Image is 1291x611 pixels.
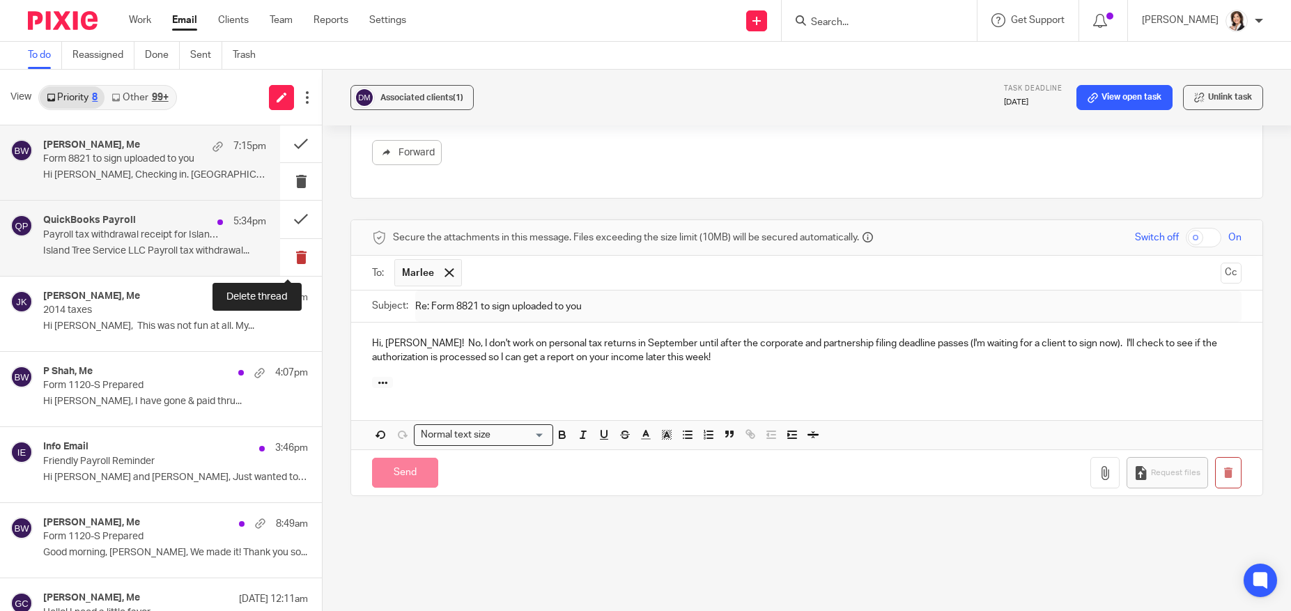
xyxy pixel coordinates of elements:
p: Island Tree Service LLC Payroll tax withdrawal... [43,245,266,257]
span: View [10,90,31,105]
a: Priority8 [40,86,105,109]
input: Search [810,17,935,29]
span: Request files [1151,467,1200,479]
p: Hi [PERSON_NAME] and [PERSON_NAME], Just wanted to get... [43,472,308,484]
img: svg%3E [354,87,375,108]
p: [PERSON_NAME] [1142,13,1219,27]
div: 8 [92,93,98,102]
a: Work [129,13,151,27]
img: svg%3E [10,517,33,539]
img: svg%3E [10,291,33,313]
a: Sent [190,42,222,69]
img: svg%3E [10,441,33,463]
p: Form 8821 to sign uploaded to you [43,153,222,165]
h4: [PERSON_NAME], Me [43,291,140,302]
img: svg%3E [10,215,33,237]
span: Switch off [1135,231,1179,245]
p: Hi [PERSON_NAME], Checking in. [GEOGRAPHIC_DATA]. [DATE],... [43,169,266,181]
a: Reports [314,13,348,27]
p: Good morning, [PERSON_NAME], We made it! Thank you so... [43,547,308,559]
label: Subject: [372,299,408,313]
p: Form 1120-S Prepared [43,380,255,392]
h4: P Shah, Me [43,366,93,378]
span: Marlee [402,266,434,280]
img: BW%20Website%203%20-%20square.jpg [1226,10,1248,32]
a: To do [28,42,62,69]
a: Team [270,13,293,27]
span: Get Support [1011,15,1065,25]
p: 4:07pm [275,366,308,380]
input: Search for option [495,428,545,442]
p: [DATE] [1004,97,1062,108]
input: Send [372,458,438,488]
a: Email [172,13,197,27]
span: Task deadline [1004,85,1062,92]
span: (1) [453,93,463,102]
h4: [PERSON_NAME], Me [43,592,140,604]
a: Clients [218,13,249,27]
p: 8:49am [276,517,308,531]
img: svg%3E [10,139,33,162]
p: 3:46pm [275,441,308,455]
a: Trash [233,42,266,69]
a: Reassigned [72,42,134,69]
a: View open task [1076,85,1173,110]
a: Other99+ [105,86,175,109]
label: To: [372,266,387,280]
p: 2014 taxes [43,304,255,316]
div: 99+ [152,93,169,102]
p: Hi [PERSON_NAME], I have gone & paid thru... [43,396,308,408]
p: Form 1120-S Prepared [43,531,255,543]
button: Associated clients(1) [350,85,474,110]
p: Friendly Payroll Reminder [43,456,255,467]
div: Search for option [414,424,553,446]
span: On [1228,231,1242,245]
p: 7:15pm [233,139,266,153]
a: Done [145,42,180,69]
h4: QuickBooks Payroll [43,215,136,226]
img: svg%3E [10,366,33,388]
span: Associated clients [380,93,463,102]
p: Payroll tax withdrawal receipt for Island Tree Service LLC [43,229,222,241]
p: 4:28pm [275,291,308,304]
h4: [PERSON_NAME], Me [43,139,140,151]
p: Hi, [PERSON_NAME]! No, I don't work on personal tax returns in September until after the corporat... [372,337,1242,365]
h4: [PERSON_NAME], Me [43,517,140,529]
p: 5:34pm [233,215,266,229]
p: Hi [PERSON_NAME], This was not fun at all. My... [43,320,308,332]
img: Pixie [28,11,98,30]
button: Cc [1221,263,1242,284]
h4: Info Email [43,441,88,453]
p: [DATE] 12:11am [239,592,308,606]
button: Unlink task [1183,85,1263,110]
span: Secure the attachments in this message. Files exceeding the size limit (10MB) will be secured aut... [393,231,859,245]
span: Normal text size [417,428,493,442]
a: Forward [372,140,442,165]
a: Settings [369,13,406,27]
button: Request files [1127,457,1207,488]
